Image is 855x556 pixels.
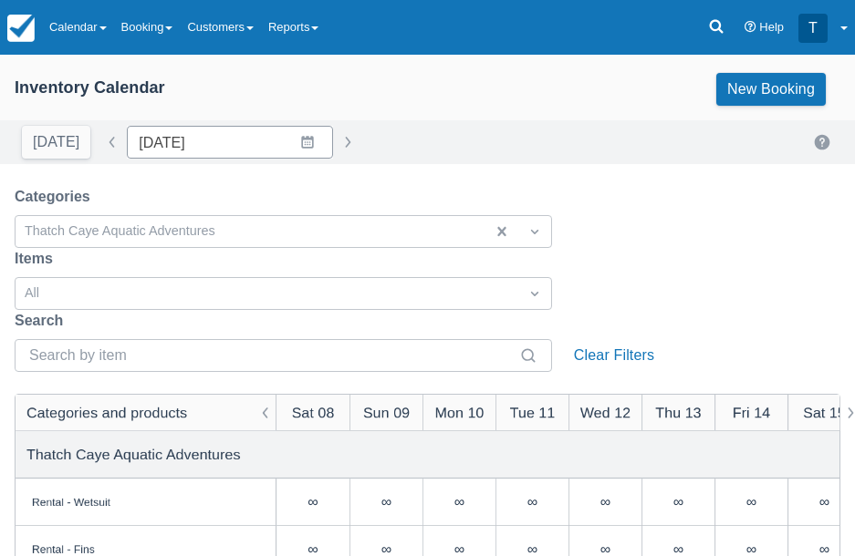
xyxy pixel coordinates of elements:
[733,402,770,424] div: Fri 14
[495,479,568,526] div: ∞
[580,402,631,424] div: Wed 12
[15,186,98,208] label: Categories
[510,402,556,424] div: Tue 11
[526,284,544,303] span: Dropdown icon
[798,14,828,43] div: T
[15,248,60,270] label: Items
[568,479,641,526] div: ∞
[32,494,110,510] div: Rental - Wetsuit
[746,495,756,510] div: ∞
[819,495,829,510] div: ∞
[641,479,714,526] div: ∞
[7,15,35,42] img: checkfront-main-nav-mini-logo.png
[454,495,464,510] div: ∞
[29,339,516,372] input: Search by item
[22,126,90,159] button: [DATE]
[127,126,333,159] input: Date
[526,222,544,241] span: Dropdown icon
[26,402,187,424] div: Categories and products
[673,495,683,510] div: ∞
[803,402,846,424] div: Sat 15
[716,73,826,106] a: New Booking
[655,402,701,424] div: Thu 13
[349,479,422,526] div: ∞
[381,495,391,510] div: ∞
[363,402,410,424] div: Sun 09
[567,339,662,372] button: Clear Filters
[308,495,318,510] div: ∞
[714,479,787,526] div: ∞
[292,402,335,424] div: Sat 08
[759,20,784,34] span: Help
[435,402,485,424] div: Mon 10
[15,310,70,332] label: Search
[276,479,349,526] div: ∞
[527,495,537,510] div: ∞
[15,77,165,98] div: Inventory Calendar
[422,479,495,526] div: ∞
[600,495,610,510] div: ∞
[745,22,756,34] i: Help
[26,444,241,466] div: Thatch Caye Aquatic Adventures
